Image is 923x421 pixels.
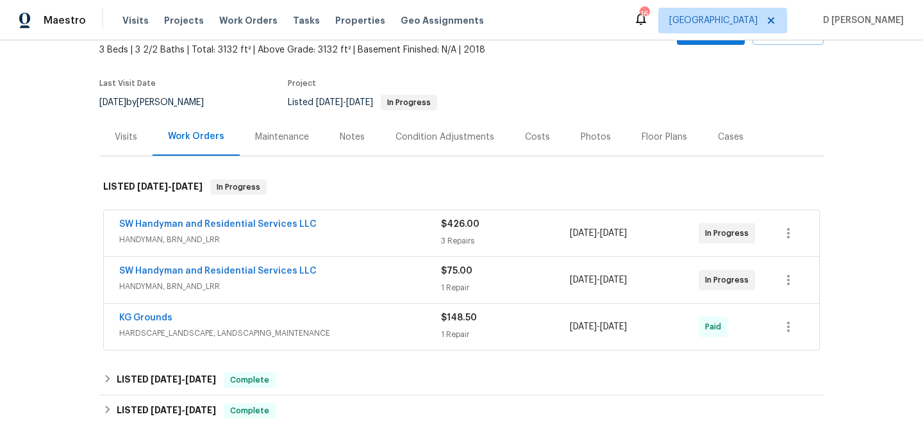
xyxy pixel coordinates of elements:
[570,276,597,285] span: [DATE]
[288,79,316,87] span: Project
[382,99,436,106] span: In Progress
[570,274,627,286] span: -
[570,320,627,333] span: -
[718,131,744,144] div: Cases
[137,182,168,191] span: [DATE]
[99,44,564,56] span: 3 Beds | 3 2/2 Baths | Total: 3132 ft² | Above Grade: 3132 ft² | Basement Finished: N/A | 2018
[119,327,441,340] span: HARDSCAPE_LANDSCAPE, LANDSCAPING_MAINTENANCE
[99,79,156,87] span: Last Visit Date
[441,235,570,247] div: 3 Repairs
[705,274,754,286] span: In Progress
[168,130,224,143] div: Work Orders
[117,403,216,418] h6: LISTED
[185,406,216,415] span: [DATE]
[525,131,550,144] div: Costs
[340,131,365,144] div: Notes
[99,365,824,395] div: LISTED [DATE]-[DATE]Complete
[293,16,320,25] span: Tasks
[401,14,484,27] span: Geo Assignments
[346,98,373,107] span: [DATE]
[570,322,597,331] span: [DATE]
[441,328,570,341] div: 1 Repair
[441,267,472,276] span: $75.00
[212,181,265,194] span: In Progress
[600,229,627,238] span: [DATE]
[818,14,904,27] span: D [PERSON_NAME]
[441,313,477,322] span: $148.50
[151,375,181,384] span: [DATE]
[570,227,627,240] span: -
[117,372,216,388] h6: LISTED
[441,220,479,229] span: $426.00
[225,374,274,386] span: Complete
[316,98,373,107] span: -
[581,131,611,144] div: Photos
[119,313,172,322] a: KG Grounds
[44,14,86,27] span: Maestro
[640,8,649,21] div: 16
[119,267,317,276] a: SW Handyman and Residential Services LLC
[119,220,317,229] a: SW Handyman and Residential Services LLC
[705,227,754,240] span: In Progress
[669,14,758,27] span: [GEOGRAPHIC_DATA]
[172,182,203,191] span: [DATE]
[151,406,216,415] span: -
[642,131,687,144] div: Floor Plans
[151,375,216,384] span: -
[103,179,203,195] h6: LISTED
[151,406,181,415] span: [DATE]
[219,14,278,27] span: Work Orders
[164,14,204,27] span: Projects
[316,98,343,107] span: [DATE]
[705,320,726,333] span: Paid
[185,375,216,384] span: [DATE]
[600,322,627,331] span: [DATE]
[119,233,441,246] span: HANDYMAN, BRN_AND_LRR
[288,98,437,107] span: Listed
[570,229,597,238] span: [DATE]
[600,276,627,285] span: [DATE]
[395,131,494,144] div: Condition Adjustments
[115,131,137,144] div: Visits
[99,167,824,208] div: LISTED [DATE]-[DATE]In Progress
[335,14,385,27] span: Properties
[99,95,219,110] div: by [PERSON_NAME]
[441,281,570,294] div: 1 Repair
[99,98,126,107] span: [DATE]
[137,182,203,191] span: -
[225,404,274,417] span: Complete
[255,131,309,144] div: Maintenance
[122,14,149,27] span: Visits
[119,280,441,293] span: HANDYMAN, BRN_AND_LRR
